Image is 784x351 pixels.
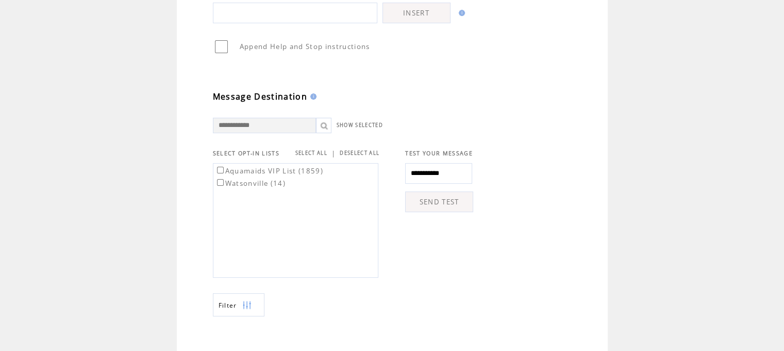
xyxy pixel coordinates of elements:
span: Show filters [219,301,237,310]
input: Watsonville (14) [217,179,224,186]
span: TEST YOUR MESSAGE [405,150,473,157]
a: SELECT ALL [295,150,327,156]
span: | [331,149,336,158]
a: DESELECT ALL [340,150,379,156]
span: SELECT OPT-IN LISTS [213,150,279,157]
a: SEND TEST [405,192,473,212]
img: help.gif [456,10,465,16]
a: Filter [213,293,264,316]
a: SHOW SELECTED [337,122,383,129]
img: help.gif [307,93,316,100]
label: Aquamaids VIP List (1859) [215,166,323,176]
img: filters.png [242,294,252,317]
a: INSERT [382,3,451,23]
input: Aquamaids VIP List (1859) [217,167,224,173]
span: Message Destination [213,91,307,102]
span: Append Help and Stop instructions [240,42,370,51]
label: Watsonville (14) [215,179,286,188]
